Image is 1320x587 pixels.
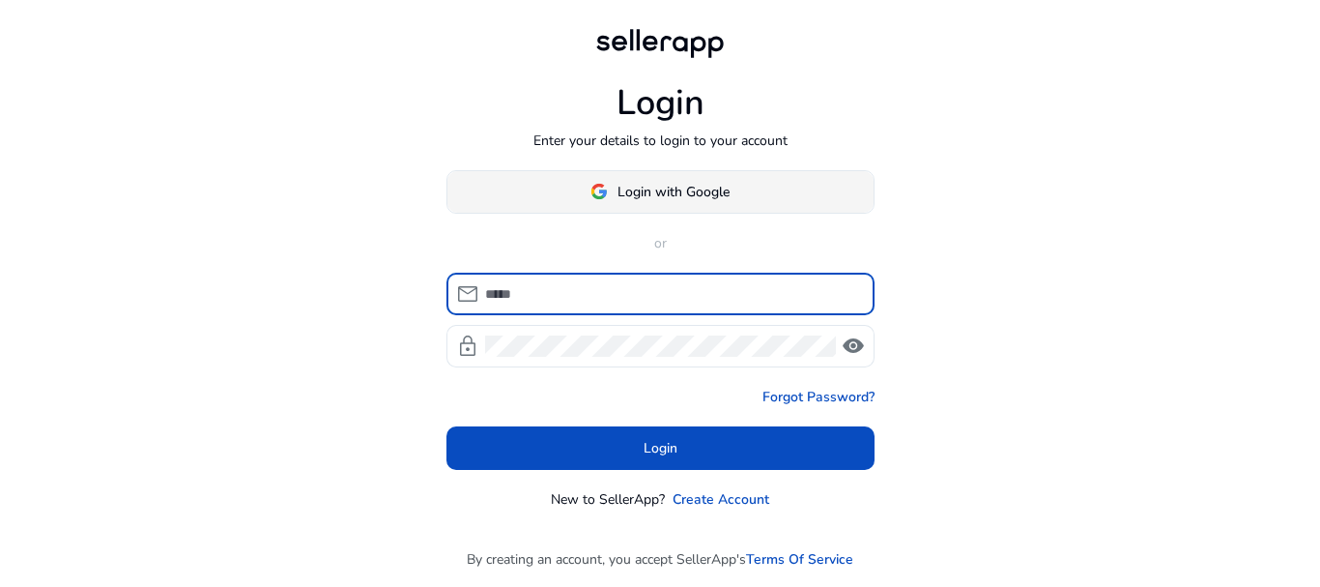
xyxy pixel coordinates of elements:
[842,335,865,358] span: visibility
[644,438,677,458] span: Login
[762,387,875,407] a: Forgot Password?
[590,183,608,200] img: google-logo.svg
[456,282,479,306] span: mail
[617,182,730,202] span: Login with Google
[446,170,875,214] button: Login with Google
[551,489,665,510] p: New to SellerApp?
[446,233,875,253] p: or
[533,131,788,151] p: Enter your details to login to your account
[673,489,769,510] a: Create Account
[617,82,704,124] h1: Login
[746,549,853,570] a: Terms Of Service
[446,426,875,470] button: Login
[456,335,479,358] span: lock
